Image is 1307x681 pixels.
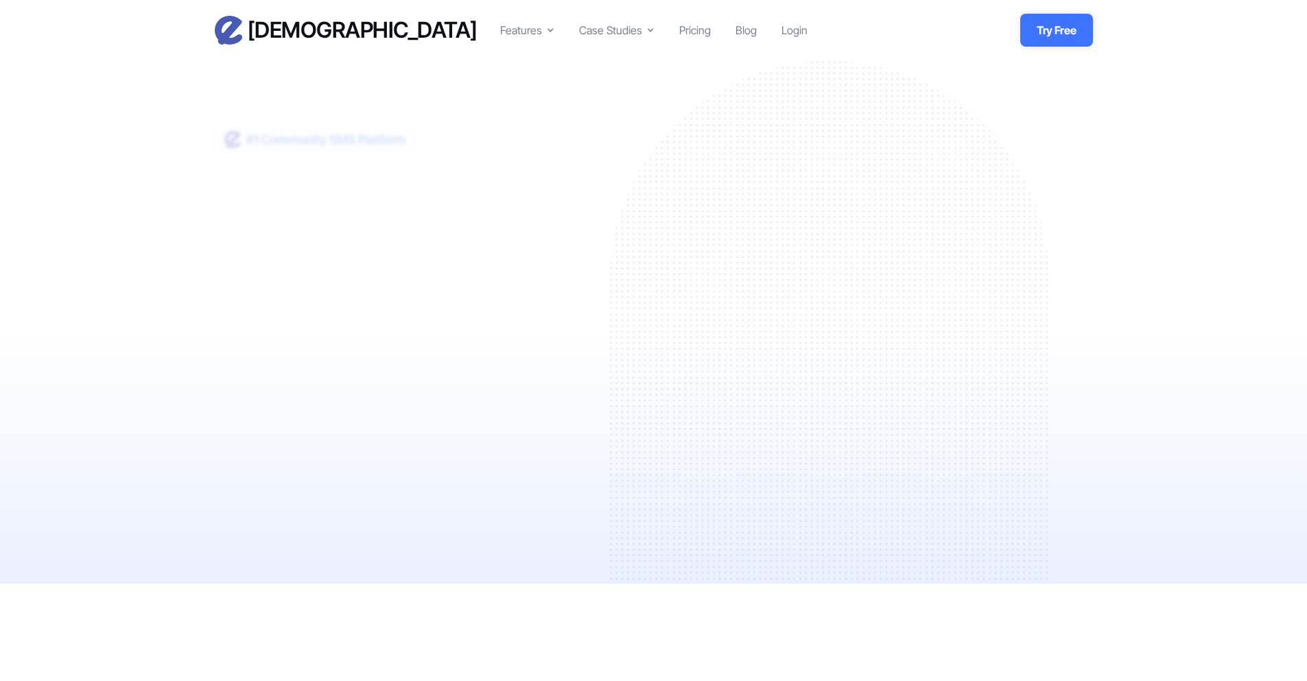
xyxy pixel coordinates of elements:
[246,132,405,148] div: #1 Community SMS Platform
[679,22,711,38] a: Pricing
[500,22,554,38] div: Features
[1037,23,1076,37] strong: Try Free
[579,22,642,38] div: Case Studies
[735,22,757,38] a: Blog
[579,22,655,38] div: Case Studies
[1020,14,1092,47] a: Try Free
[215,16,478,45] a: home
[500,22,542,38] div: Features
[781,22,808,38] a: Login
[248,16,478,44] h3: [DEMOGRAPHIC_DATA]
